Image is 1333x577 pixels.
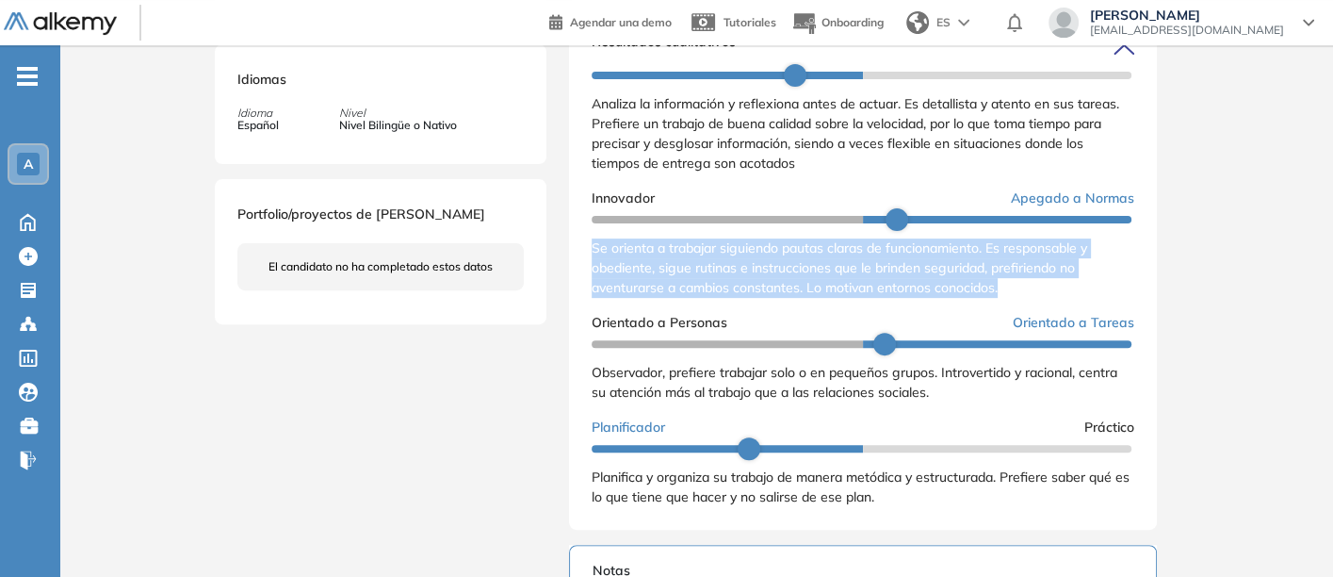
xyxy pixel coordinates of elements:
[821,15,884,29] span: Onboarding
[958,19,969,26] img: arrow
[1011,189,1134,208] span: Apegado a Normas
[791,3,884,43] button: Onboarding
[592,469,1130,505] span: Planifica y organiza su trabajo de manera metódica y estructurada. Prefiere saber qué es lo que t...
[592,239,1087,296] span: Se orienta a trabajar siguiendo pautas claras de funcionamiento. Es responsable y obediente, sigu...
[549,9,672,32] a: Agendar una demo
[592,32,736,62] span: Resultados cualitativos
[723,15,776,29] span: Tutoriales
[237,105,279,122] span: Idioma
[237,206,485,223] span: Portfolio/proyectos de [PERSON_NAME]
[1090,23,1284,38] span: [EMAIL_ADDRESS][DOMAIN_NAME]
[268,258,493,275] span: El candidato no ha completado estos datos
[592,189,655,208] span: Innovador
[592,95,1119,172] span: Analiza la información y reflexiona antes de actuar. Es detallista y atento en sus tareas. Prefie...
[1013,313,1134,333] span: Orientado a Tareas
[592,313,727,333] span: Orientado a Personas
[17,74,38,78] i: -
[339,117,457,134] span: Nivel Bilingüe o Nativo
[936,14,951,31] span: ES
[592,418,665,437] span: Planificador
[570,15,672,29] span: Agendar una demo
[1084,418,1134,437] span: Práctico
[237,71,286,88] span: Idiomas
[4,12,117,36] img: Logo
[906,11,929,34] img: world
[1090,8,1284,23] span: [PERSON_NAME]
[592,364,1117,401] span: Observador, prefiere trabajar solo o en pequeños grupos. Introvertido y racional, centra su atenc...
[237,117,279,134] span: Español
[339,105,457,122] span: Nivel
[24,157,33,172] span: A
